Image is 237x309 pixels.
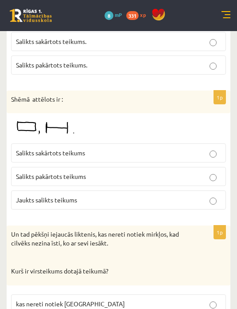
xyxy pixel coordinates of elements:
[210,174,217,181] input: Salikts pakārtots teikums
[210,198,217,205] input: Jaukts salikts teikums
[115,11,122,18] span: mP
[16,300,125,308] span: kas nereti notiek [GEOGRAPHIC_DATA]
[126,11,150,18] a: 331 xp
[16,196,77,204] span: Jaukts salikts teikums
[105,11,113,20] span: 8
[11,267,182,276] p: Kurš ir virsteikums dotajā teikumā?
[214,225,226,239] p: 1p
[126,11,139,20] span: 331
[140,11,146,18] span: xp
[210,39,217,46] input: Salikts sakārtots teikums.
[11,118,78,139] img: 1.jpg
[16,37,86,45] span: Salikts sakārtots teikums.
[11,230,182,247] p: Un tad pēkšņi iejaucās liktenis, kas nereti notiek mirkļos, kad cilvēks nezina īsti, ko ar sevi i...
[210,151,217,158] input: Salikts sakārtots teikums
[16,61,87,69] span: Salikts pakārtots teikums.
[16,172,86,180] span: Salikts pakārtots teikums
[10,9,52,22] a: Rīgas 1. Tālmācības vidusskola
[16,149,85,157] span: Salikts sakārtots teikums
[214,90,226,104] p: 1p
[210,63,217,70] input: Salikts pakārtots teikums.
[210,301,217,309] input: kas nereti notiek [GEOGRAPHIC_DATA]
[11,95,182,104] p: Shēmā attēlots ir :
